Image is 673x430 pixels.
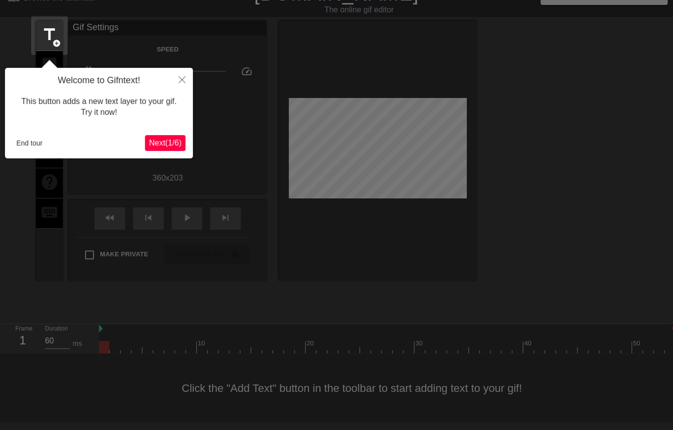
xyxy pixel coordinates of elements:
button: End tour [12,136,46,150]
h4: Welcome to Gifntext! [12,75,185,86]
button: Close [171,68,193,91]
span: Next ( 1 / 6 ) [149,139,181,147]
div: This button adds a new text layer to your gif. Try it now! [12,86,185,128]
button: Next [145,135,185,151]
